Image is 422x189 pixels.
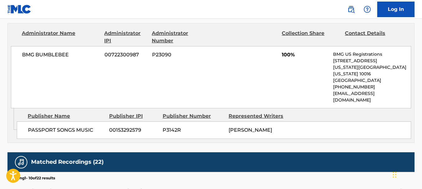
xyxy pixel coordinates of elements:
[377,2,415,17] a: Log In
[22,30,100,45] div: Administrator Name
[163,126,224,134] span: P3142R
[17,158,25,166] img: Matched Recordings
[104,51,147,59] span: 00722300987
[282,51,328,59] span: 100%
[7,175,55,181] p: Showing 1 - 10 of 22 results
[104,30,147,45] div: Administrator IPI
[333,90,411,103] p: [EMAIL_ADDRESS][DOMAIN_NAME]
[31,158,104,166] h5: Matched Recordings (22)
[152,30,210,45] div: Administrator Number
[152,51,211,59] span: P23090
[347,6,355,13] img: search
[345,3,357,16] a: Public Search
[333,64,411,77] p: [US_STATE][GEOGRAPHIC_DATA][US_STATE] 10016
[361,3,373,16] div: Help
[393,165,396,184] div: Glisser
[109,112,158,120] div: Publisher IPI
[229,127,272,133] span: [PERSON_NAME]
[7,5,31,14] img: MLC Logo
[282,30,340,45] div: Collection Share
[391,159,422,189] iframe: Chat Widget
[345,30,403,45] div: Contact Details
[333,84,411,90] p: [PHONE_NUMBER]
[333,51,411,58] p: BMG US Registrations
[163,112,224,120] div: Publisher Number
[229,112,290,120] div: Represented Writers
[333,77,411,84] p: [GEOGRAPHIC_DATA]
[333,58,411,64] p: [STREET_ADDRESS]
[22,51,100,59] span: BMG BUMBLEBEE
[109,126,158,134] span: 00153292579
[28,126,104,134] span: PASSPORT SONGS MUSIC
[364,6,371,13] img: help
[391,159,422,189] div: Widget de chat
[28,112,104,120] div: Publisher Name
